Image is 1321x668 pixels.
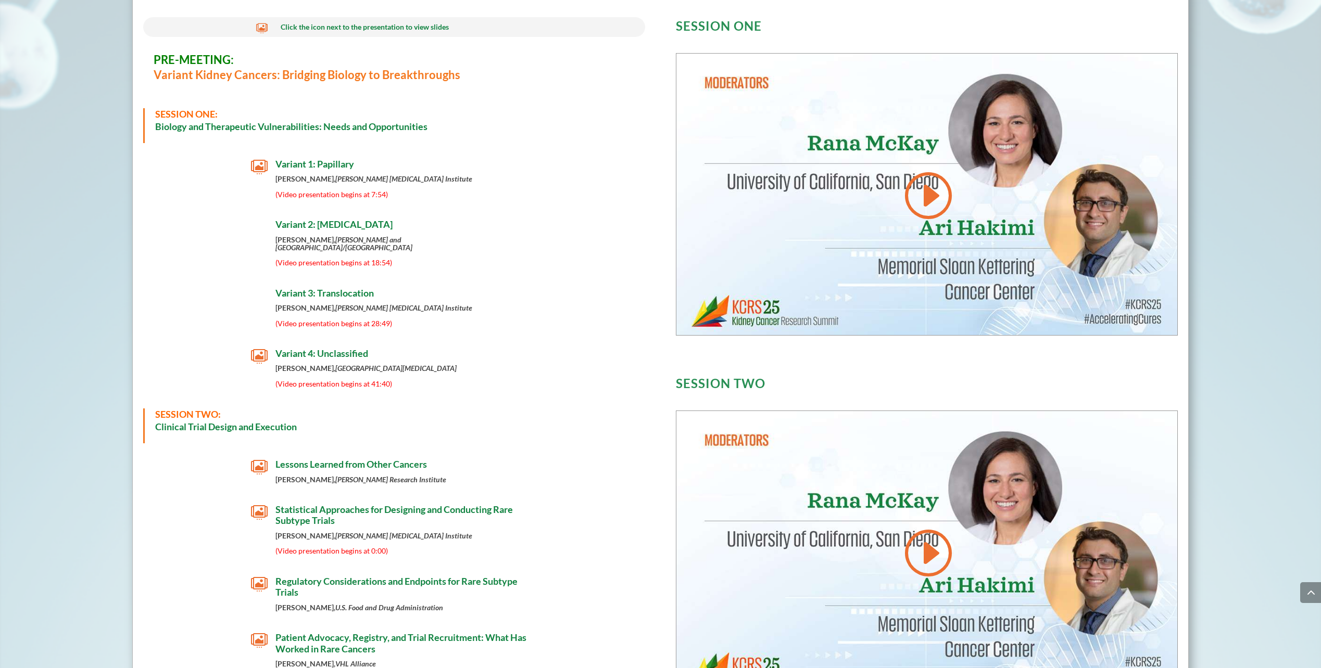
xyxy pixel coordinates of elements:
h3: Variant Kidney Cancers: Bridging Biology to Breakthroughs [154,53,635,87]
em: [GEOGRAPHIC_DATA][MEDICAL_DATA] [335,364,457,372]
span:  [251,576,268,593]
span: Lessons Learned from Other Cancers [275,458,427,470]
span: Statistical Approaches for Designing and Conducting Rare Subtype Trials [275,504,513,526]
strong: [PERSON_NAME], [275,303,472,312]
span:  [251,459,268,476]
em: VHL Alliance [335,659,376,668]
span:  [251,632,268,649]
strong: Biology and Therapeutic Vulnerabilities: Needs and Opportunities [155,121,427,132]
span:  [251,159,268,175]
strong: [PERSON_NAME], [275,659,376,668]
span: SESSION ONE: [155,108,218,120]
h3: SESSION ONE [676,20,1178,37]
span:  [251,504,268,521]
strong: Clinical Trial Design and Execution [155,421,297,432]
strong: [PERSON_NAME], [275,531,472,540]
span:  [251,288,268,304]
strong: [PERSON_NAME], [275,475,446,484]
h3: SESSION TWO [676,377,1178,395]
span:  [256,22,268,34]
span: (Video presentation begins at 18:54) [275,258,392,267]
span:  [251,219,268,236]
em: [PERSON_NAME] Research Institute [335,475,446,484]
span: PRE-MEETING: [154,53,234,67]
strong: [PERSON_NAME], [275,364,457,372]
em: [PERSON_NAME] [MEDICAL_DATA] Institute [335,174,472,183]
em: U.S. Food and Drug Administration [335,603,443,612]
span: Variant 1: Papillary [275,158,354,170]
em: [PERSON_NAME] [MEDICAL_DATA] Institute [335,303,472,312]
em: [PERSON_NAME] and [GEOGRAPHIC_DATA]/[GEOGRAPHIC_DATA] [275,235,412,252]
span: SESSION TWO: [155,408,221,420]
span: Regulatory Considerations and Endpoints for Rare Subtype Trials [275,575,518,598]
span: Variant 3: Translocation [275,287,374,299]
span: (Video presentation begins at 41:40) [275,379,392,388]
span: Click the icon next to the presentation to view slides [281,22,449,31]
strong: [PERSON_NAME], [275,174,472,183]
span:  [251,348,268,365]
span: Variant 2: [MEDICAL_DATA] [275,219,393,230]
strong: [PERSON_NAME], [275,235,412,252]
strong: [PERSON_NAME], [275,603,443,612]
span: (Video presentation begins at 0:00) [275,546,388,555]
em: [PERSON_NAME] [MEDICAL_DATA] Institute [335,531,472,540]
span: (Video presentation begins at 7:54) [275,190,388,199]
span: Variant 4: Unclassified [275,348,368,359]
span: (Video presentation begins at 28:49) [275,319,392,328]
span: Patient Advocacy, Registry, and Trial Recruitment: What Has Worked in Rare Cancers [275,632,526,654]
